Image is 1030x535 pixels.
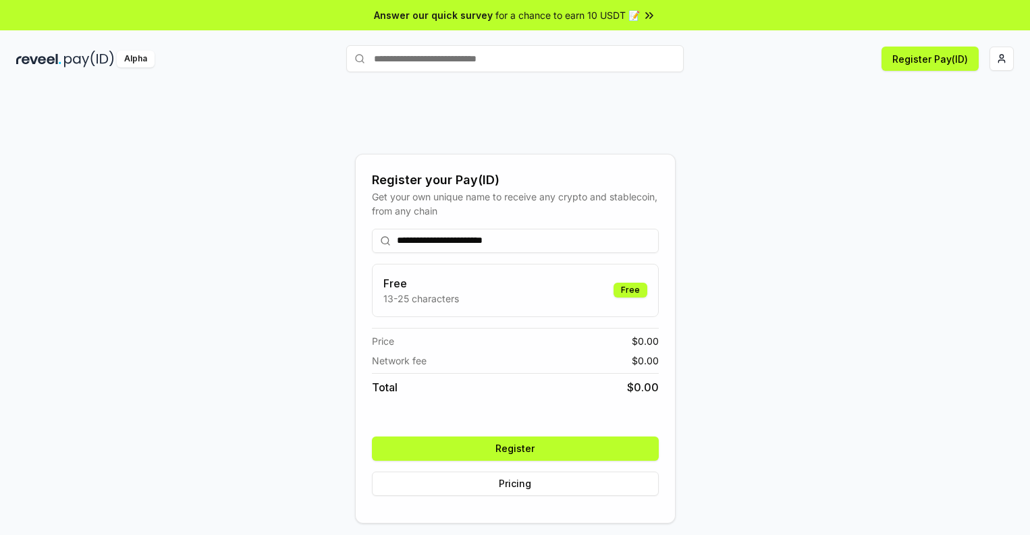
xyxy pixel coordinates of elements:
[614,283,647,298] div: Free
[383,291,459,306] p: 13-25 characters
[374,8,493,22] span: Answer our quick survey
[372,472,659,496] button: Pricing
[372,437,659,461] button: Register
[632,354,659,368] span: $ 0.00
[117,51,155,67] div: Alpha
[372,190,659,218] div: Get your own unique name to receive any crypto and stablecoin, from any chain
[372,354,427,368] span: Network fee
[383,275,459,291] h3: Free
[882,47,979,71] button: Register Pay(ID)
[372,171,659,190] div: Register your Pay(ID)
[64,51,114,67] img: pay_id
[16,51,61,67] img: reveel_dark
[372,379,398,395] span: Total
[627,379,659,395] span: $ 0.00
[632,334,659,348] span: $ 0.00
[495,8,640,22] span: for a chance to earn 10 USDT 📝
[372,334,394,348] span: Price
